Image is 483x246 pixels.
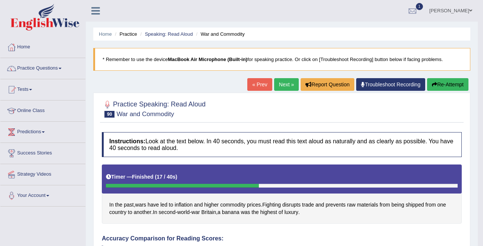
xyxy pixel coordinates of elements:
span: Click to see word definition [194,201,203,209]
li: War and Commodity [194,31,245,38]
span: Click to see word definition [191,208,200,216]
span: Click to see word definition [282,201,301,209]
span: Click to see word definition [260,208,277,216]
h2: Practice Speaking: Read Aloud [102,99,206,118]
span: Click to see word definition [326,201,346,209]
span: Click to see word definition [247,201,261,209]
a: Practice Questions [0,58,85,77]
span: Click to see word definition [222,208,239,216]
span: 90 [104,111,115,118]
span: Click to see word definition [284,208,298,216]
a: Troubleshoot Recording [356,78,425,91]
span: Click to see word definition [347,201,355,209]
span: Click to see word definition [148,201,159,209]
span: Click to see word definition [169,201,173,209]
a: Predictions [0,122,85,140]
span: Click to see word definition [204,201,219,209]
span: Click to see word definition [302,201,314,209]
span: Click to see word definition [437,201,446,209]
button: Re-Attempt [427,78,468,91]
a: Home [0,37,85,55]
span: Click to see word definition [135,201,146,209]
span: Click to see word definition [128,208,132,216]
li: Practice [113,31,137,38]
a: Strategy Videos [0,164,85,183]
a: Home [99,31,112,37]
span: Click to see word definition [109,201,114,209]
span: Click to see word definition [251,208,258,216]
span: Click to see word definition [316,201,324,209]
span: Click to see word definition [201,208,216,216]
a: Your Account [0,185,85,204]
b: ( [155,174,157,180]
span: Click to see word definition [406,201,424,209]
span: Click to see word definition [124,201,134,209]
a: « Prev [247,78,272,91]
b: MacBook Air Microphone (Built-in) [168,57,247,62]
a: Speaking: Read Aloud [145,31,193,37]
span: 1 [416,3,423,10]
span: Click to see word definition [160,201,167,209]
b: ) [176,174,178,180]
span: Click to see word definition [109,208,126,216]
span: Click to see word definition [175,201,192,209]
span: Click to see word definition [241,208,250,216]
span: Click to see word definition [426,201,436,209]
span: Click to see word definition [262,201,281,209]
a: Online Class [0,100,85,119]
h4: Accuracy Comparison for Reading Scores: [102,235,462,242]
div: , . . - - , . [102,164,462,224]
span: Click to see word definition [279,208,283,216]
span: Click to see word definition [134,208,151,216]
a: Next » [274,78,299,91]
a: Tests [0,79,85,98]
small: War and Commodity [116,111,174,118]
h5: Timer — [106,174,177,180]
span: Click to see word definition [357,201,378,209]
span: Click to see word definition [115,201,122,209]
b: 17 / 40s [157,174,176,180]
span: Click to see word definition [153,208,157,216]
span: Click to see word definition [159,208,175,216]
span: Click to see word definition [380,201,390,209]
span: Click to see word definition [220,201,245,209]
b: Finished [132,174,154,180]
span: Click to see word definition [217,208,220,216]
span: Click to see word definition [392,201,404,209]
blockquote: * Remember to use the device for speaking practice. Or click on [Troubleshoot Recording] button b... [93,48,470,71]
h4: Look at the text below. In 40 seconds, you must read this text aloud as naturally and as clearly ... [102,132,462,157]
a: Success Stories [0,143,85,162]
span: Click to see word definition [177,208,189,216]
button: Report Question [301,78,354,91]
b: Instructions: [109,138,145,144]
